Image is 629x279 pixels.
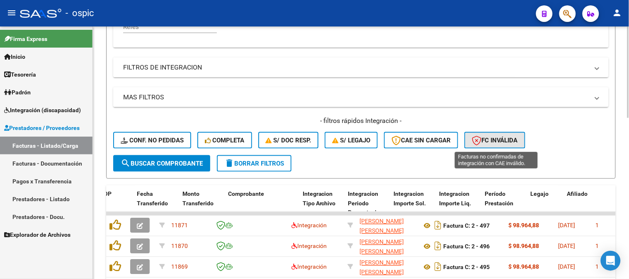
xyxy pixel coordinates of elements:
[527,185,551,222] datatable-header-cell: Legajo
[179,185,225,222] datatable-header-cell: Monto Transferido
[4,70,36,79] span: Tesorería
[509,264,539,270] strong: $ 98.964,88
[384,132,458,149] button: CAE SIN CARGAR
[182,191,214,207] span: Monto Transferido
[137,191,168,207] span: Fecha Transferido
[482,185,527,222] datatable-header-cell: Período Prestación
[258,132,319,149] button: S/ Doc Resp.
[224,160,284,167] span: Borrar Filtros
[345,185,391,222] datatable-header-cell: Integracion Periodo Presentacion
[113,58,609,77] mat-expansion-panel-header: FILTROS DE INTEGRACION
[171,222,188,229] span: 11871
[432,240,443,253] i: Descargar documento
[113,116,609,125] h4: - filtros rápidos Integración -
[113,155,210,172] button: Buscar Comprobante
[104,191,112,197] span: OP
[348,191,384,216] span: Integracion Periodo Presentacion
[559,222,576,229] span: [DATE]
[4,88,31,97] span: Padrón
[4,52,25,61] span: Inicio
[113,132,191,149] button: Conf. no pedidas
[225,185,299,222] datatable-header-cell: Comprobante
[531,191,549,197] span: Legajo
[509,243,539,250] strong: $ 98.964,88
[443,223,490,229] strong: Factura C: 2 - 497
[464,132,525,149] button: FC Inválida
[171,243,188,250] span: 11870
[217,155,291,172] button: Borrar Filtros
[359,218,404,234] span: [PERSON_NAME] [PERSON_NAME]
[391,185,436,222] datatable-header-cell: Integracion Importe Sol.
[485,191,514,207] span: Período Prestación
[4,230,70,239] span: Explorador de Archivos
[443,243,490,250] strong: Factura C: 2 - 496
[291,243,327,250] span: Integración
[299,185,345,222] datatable-header-cell: Integracion Tipo Archivo
[359,238,415,255] div: 23338688474
[440,191,471,207] span: Integracion Importe Liq.
[472,137,518,144] span: FC Inválida
[391,137,451,144] span: CAE SIN CARGAR
[224,158,234,168] mat-icon: delete
[612,8,622,18] mat-icon: person
[171,264,188,270] span: 11869
[291,264,327,270] span: Integración
[596,222,599,229] span: 1
[509,222,539,229] strong: $ 98.964,88
[596,264,599,270] span: 1
[4,34,47,43] span: Firma Express
[205,137,245,144] span: Completa
[123,93,589,102] mat-panel-title: MAS FILTROS
[332,137,370,144] span: S/ legajo
[359,217,415,234] div: 23338688474
[266,137,311,144] span: S/ Doc Resp.
[432,260,443,274] i: Descargar documento
[121,158,131,168] mat-icon: search
[567,191,588,197] span: Afiliado
[121,137,184,144] span: Conf. no pedidas
[432,219,443,232] i: Descargar documento
[601,251,621,271] div: Open Intercom Messenger
[113,87,609,107] mat-expansion-panel-header: MAS FILTROS
[7,8,17,18] mat-icon: menu
[394,191,426,207] span: Integracion Importe Sol.
[4,123,80,132] span: Prestadores / Proveedores
[559,243,576,250] span: [DATE]
[121,160,203,167] span: Buscar Comprobante
[325,132,378,149] button: S/ legajo
[66,4,94,22] span: - ospic
[197,132,252,149] button: Completa
[303,191,336,207] span: Integracion Tipo Archivo
[359,239,404,255] span: [PERSON_NAME] [PERSON_NAME]
[443,264,490,271] strong: Factura C: 2 - 495
[291,222,327,229] span: Integración
[596,243,599,250] span: 1
[134,185,179,222] datatable-header-cell: Fecha Transferido
[100,185,134,222] datatable-header-cell: OP
[123,63,589,72] mat-panel-title: FILTROS DE INTEGRACION
[359,258,415,276] div: 23338688474
[359,260,404,276] span: [PERSON_NAME] [PERSON_NAME]
[436,185,482,222] datatable-header-cell: Integracion Importe Liq.
[228,191,264,197] span: Comprobante
[559,264,576,270] span: [DATE]
[4,106,81,115] span: Integración (discapacidad)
